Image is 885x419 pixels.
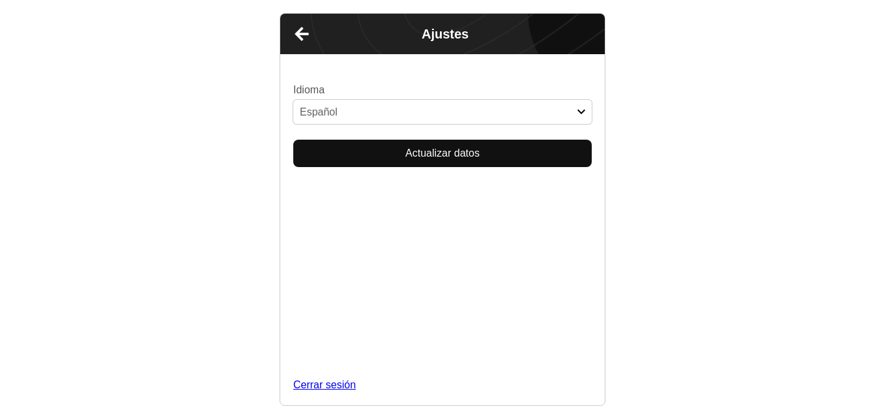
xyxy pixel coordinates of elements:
[293,140,592,167] button: Actualizar datos
[318,27,572,41] h1: Ajustes
[293,100,592,124] select: Idioma
[293,83,325,97] label: Idioma
[293,378,592,392] a: Cerrar sesión
[285,18,318,50] a: Atrás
